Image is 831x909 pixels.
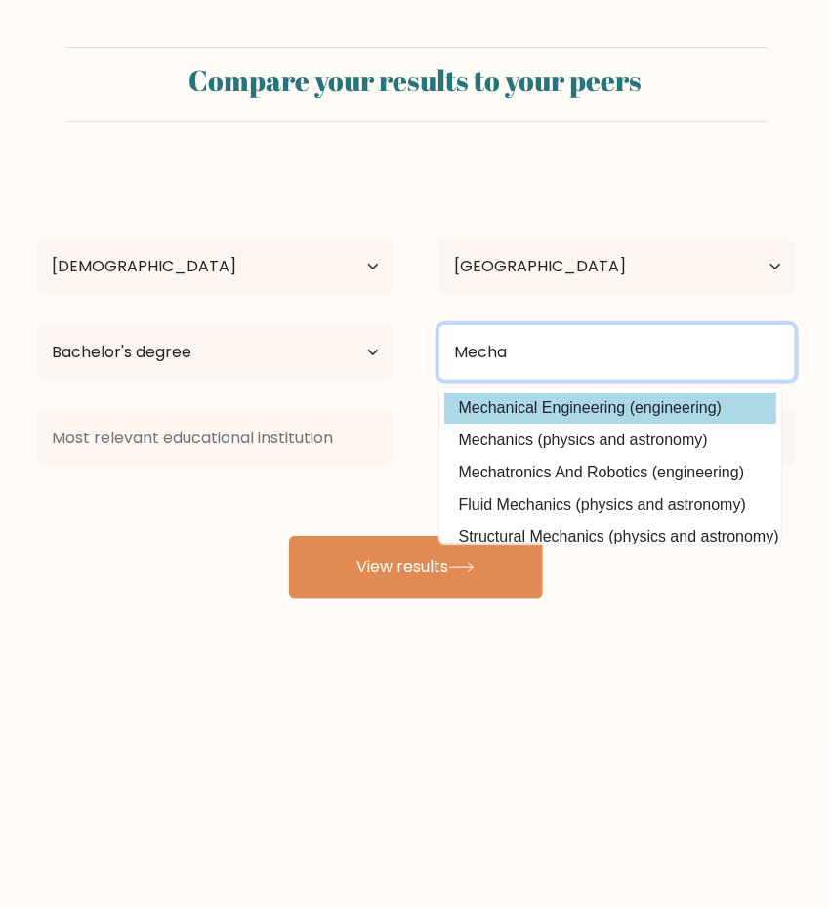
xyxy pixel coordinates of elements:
[444,393,776,424] option: Mechanical Engineering (engineering)
[439,325,795,380] input: What did you study?
[37,411,393,466] input: Most relevant educational institution
[444,457,776,488] option: Mechatronics And Robotics (engineering)
[444,425,776,456] option: Mechanics (physics and astronomy)
[289,536,543,599] button: View results
[76,63,756,98] h2: Compare your results to your peers
[444,489,776,520] option: Fluid Mechanics (physics and astronomy)
[444,521,776,553] option: Structural Mechanics (physics and astronomy)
